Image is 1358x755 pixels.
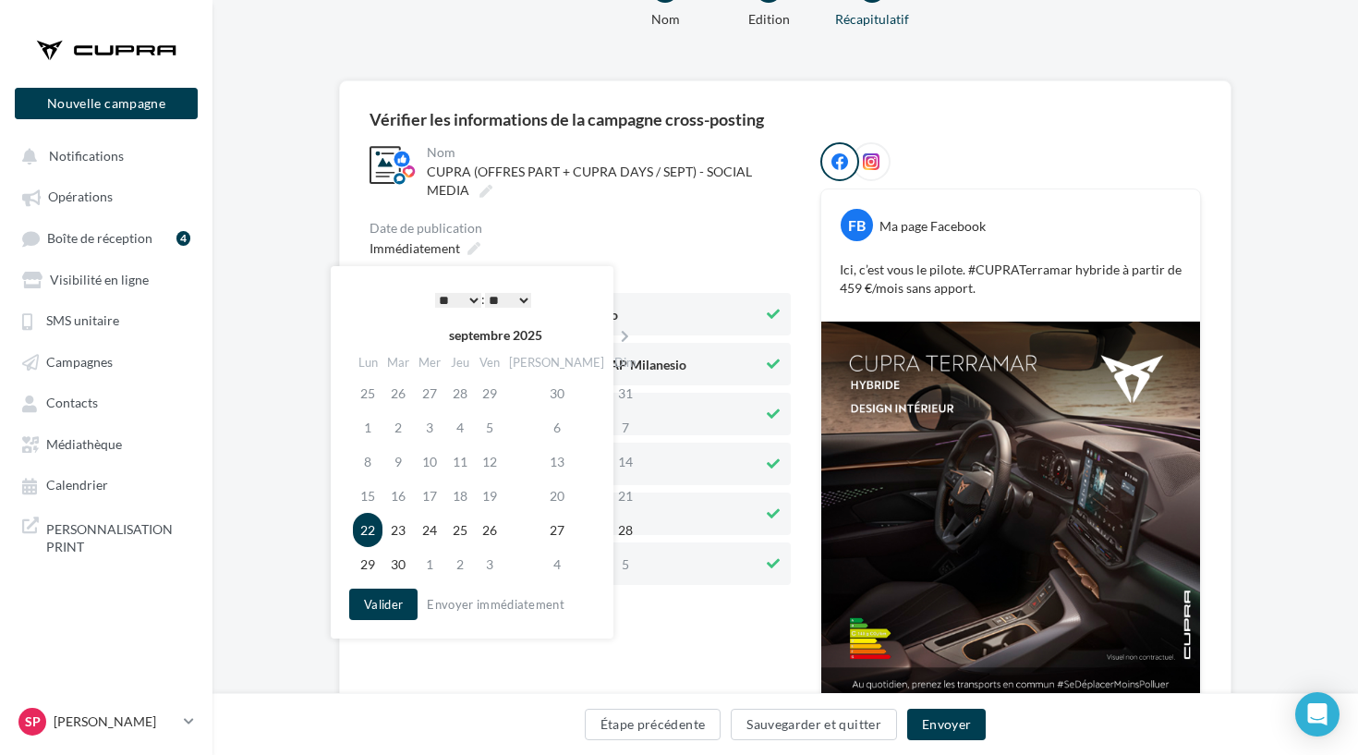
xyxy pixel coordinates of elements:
[353,376,382,410] td: 25
[445,513,475,547] td: 25
[445,547,475,581] td: 2
[504,547,609,581] td: 4
[46,436,122,452] span: Médiathèque
[606,10,724,29] div: Nom
[813,10,931,29] div: Récapitulatif
[382,322,609,349] th: septembre 2025
[445,479,475,513] td: 18
[419,593,572,615] button: Envoyer immédiatement
[445,444,475,479] td: 11
[504,444,609,479] td: 13
[585,709,721,740] button: Étape précédente
[609,479,641,513] td: 21
[46,517,190,556] span: PERSONNALISATION PRINT
[709,10,828,29] div: Edition
[731,709,897,740] button: Sauvegarder et quitter
[353,513,382,547] td: 22
[427,146,787,159] div: Nom
[11,345,201,378] a: Campagnes
[382,513,414,547] td: 23
[370,240,460,256] span: Immédiatement
[353,410,382,444] td: 1
[11,179,201,213] a: Opérations
[907,709,986,740] button: Envoyer
[414,513,445,547] td: 24
[11,139,194,172] button: Notifications
[475,479,504,513] td: 19
[609,410,641,444] td: 7
[879,217,986,236] div: Ma page Facebook
[445,410,475,444] td: 4
[427,164,752,198] span: CUPRA (OFFRES PART + CUPRA DAYS / SEPT) - SOCIAL MEDIA
[382,349,414,376] th: Mar
[176,231,190,246] div: 4
[414,547,445,581] td: 1
[11,385,201,419] a: Contacts
[840,261,1182,298] p: Ici, c’est vous le pilote. #CUPRATerramar hybride à partir de 459 €/mois sans apport.
[609,444,641,479] td: 14
[414,376,445,410] td: 27
[475,349,504,376] th: Ven
[390,286,576,313] div: :
[50,272,149,287] span: Visibilité en ligne
[609,547,641,581] td: 5
[445,349,475,376] th: Jeu
[382,479,414,513] td: 16
[370,111,764,128] div: Vérifier les informations de la campagne cross-posting
[475,513,504,547] td: 26
[46,354,113,370] span: Campagnes
[15,704,198,739] a: Sp [PERSON_NAME]
[609,513,641,547] td: 28
[414,479,445,513] td: 17
[46,396,98,411] span: Contacts
[47,230,152,246] span: Boîte de réception
[11,427,201,460] a: Médiathèque
[1295,692,1340,737] div: Open Intercom Messenger
[15,88,198,119] button: Nouvelle campagne
[382,376,414,410] td: 26
[841,209,873,241] div: FB
[11,262,201,296] a: Visibilité en ligne
[504,513,609,547] td: 27
[504,410,609,444] td: 6
[11,468,201,501] a: Calendrier
[353,444,382,479] td: 8
[445,376,475,410] td: 28
[414,349,445,376] th: Mer
[46,313,119,329] span: SMS unitaire
[475,376,504,410] td: 29
[49,148,124,164] span: Notifications
[353,547,382,581] td: 29
[25,712,41,731] span: Sp
[382,547,414,581] td: 30
[609,349,641,376] th: Dim
[504,376,609,410] td: 30
[11,303,201,336] a: SMS unitaire
[504,349,609,376] th: [PERSON_NAME]
[414,444,445,479] td: 10
[48,189,113,205] span: Opérations
[54,712,176,731] p: [PERSON_NAME]
[46,478,108,493] span: Calendrier
[353,349,382,376] th: Lun
[353,479,382,513] td: 15
[475,410,504,444] td: 5
[11,509,201,564] a: PERSONNALISATION PRINT
[609,376,641,410] td: 31
[370,222,791,235] div: Date de publication
[382,444,414,479] td: 9
[504,479,609,513] td: 20
[349,589,418,620] button: Valider
[475,444,504,479] td: 12
[11,221,201,255] a: Boîte de réception4
[414,410,445,444] td: 3
[382,410,414,444] td: 2
[475,547,504,581] td: 3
